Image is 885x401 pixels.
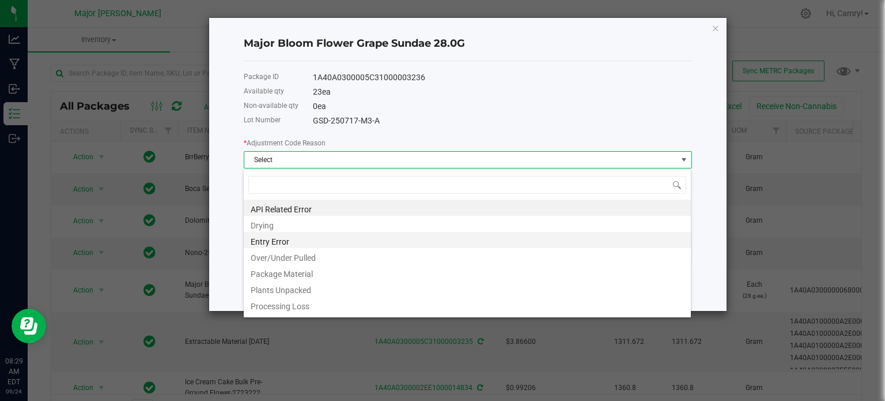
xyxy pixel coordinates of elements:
[313,115,692,127] div: GSD-250717-M3-A
[244,72,279,82] label: Package ID
[313,100,692,113] div: 0
[244,152,677,168] span: Select
[244,86,284,96] label: Available qty
[322,87,331,96] span: ea
[244,115,281,125] label: Lot Number
[12,309,46,343] iframe: Resource center
[313,86,692,98] div: 23
[244,36,692,51] h4: Major Bloom Flower Grape Sundae 28.0G
[317,102,326,111] span: ea
[244,138,326,148] label: Adjustment Code Reason
[244,100,298,111] label: Non-available qty
[313,72,692,84] div: 1A40A0300005C31000003236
